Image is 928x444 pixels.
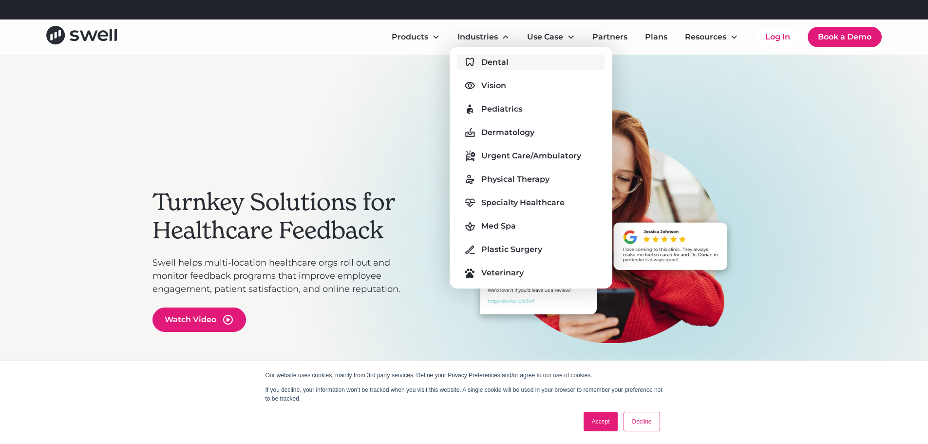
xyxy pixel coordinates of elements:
[265,386,663,403] p: If you decline, your information won’t be tracked when you visit this website. A single cookie wi...
[457,101,605,117] a: Pediatrics
[637,27,675,47] a: Plans
[481,127,534,138] div: Dermatology
[457,242,605,257] a: Plastic Surgery
[527,31,563,43] div: Use Case
[152,188,416,244] h2: Turnkey Solutions for Healthcare Feedback
[685,31,726,43] div: Resources
[457,78,605,94] a: Vision
[425,109,776,380] div: 1 of 3
[46,26,117,48] a: home
[265,371,663,380] p: Our website uses cookies, mainly from 3rd party services. Define your Privacy Preferences and/or ...
[457,148,605,164] a: Urgent Care/Ambulatory
[481,174,549,185] div: Physical Therapy
[481,103,522,115] div: Pediatrics
[165,314,216,326] div: Watch Video
[481,57,509,68] div: Dental
[457,218,605,234] a: Med Spa
[457,125,605,140] a: Dermatology
[457,172,605,187] a: Physical Therapy
[761,339,928,444] iframe: Chat Widget
[481,220,516,232] div: Med Spa
[152,256,416,296] p: Swell helps multi-location healthcare orgs roll out and monitor feedback programs that improve em...
[481,197,565,209] div: Specialty Healthcare
[152,308,246,332] a: open lightbox
[457,265,605,281] a: Veterinary
[457,55,605,70] a: Dental
[481,244,542,255] div: Plastic Surgery
[481,80,506,92] div: Vision
[624,412,660,431] a: Decline
[425,109,776,411] div: carousel
[481,267,524,279] div: Veterinary
[481,150,581,162] div: Urgent Care/Ambulatory
[384,27,448,47] div: Products
[457,195,605,211] a: Specialty Healthcare
[519,27,583,47] div: Use Case
[457,31,498,43] div: Industries
[677,27,746,47] div: Resources
[392,31,428,43] div: Products
[584,412,618,431] a: Accept
[585,27,635,47] a: Partners
[808,27,882,47] a: Book a Demo
[450,47,612,289] nav: Industries
[756,27,800,47] a: Log In
[450,27,517,47] div: Industries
